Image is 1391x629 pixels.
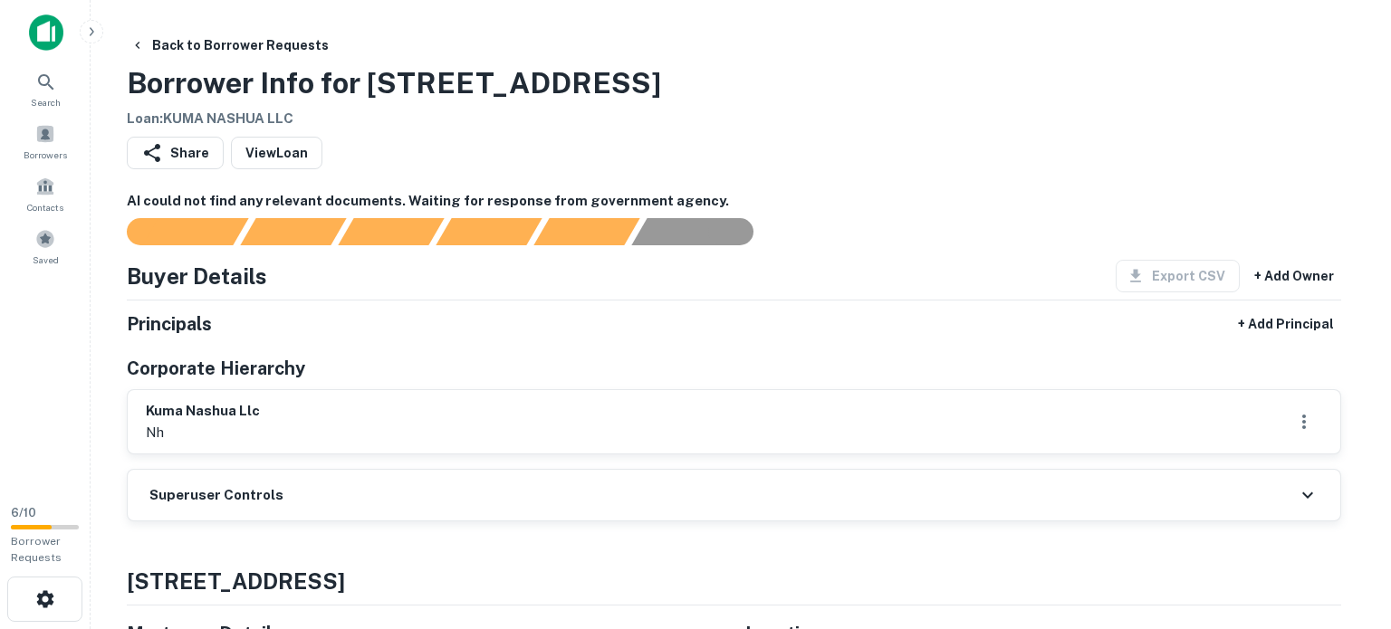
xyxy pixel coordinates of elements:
[127,565,1341,597] h4: [STREET_ADDRESS]
[31,95,61,110] span: Search
[127,137,224,169] button: Share
[146,401,260,422] h6: kuma nashua llc
[127,62,661,105] h3: Borrower Info for [STREET_ADDRESS]
[1300,484,1391,571] iframe: Chat Widget
[436,218,542,245] div: Principals found, AI now looking for contact information...
[533,218,639,245] div: Principals found, still searching for contact information. This may take time...
[127,109,661,129] h6: Loan : KUMA NASHUA LLC
[127,310,212,338] h5: Principals
[240,218,346,245] div: Your request is received and processing...
[29,14,63,51] img: capitalize-icon.png
[27,200,63,214] span: Contacts
[632,218,775,245] div: AI fulfillment process complete.
[1231,308,1341,340] button: + Add Principal
[123,29,336,62] button: Back to Borrower Requests
[127,191,1341,212] h6: AI could not find any relevant documents. Waiting for response from government agency.
[149,485,283,506] h6: Superuser Controls
[33,253,59,267] span: Saved
[105,218,241,245] div: Sending borrower request to AI...
[127,355,305,382] h5: Corporate Hierarchy
[338,218,444,245] div: Documents found, AI parsing details...
[127,260,267,292] h4: Buyer Details
[24,148,67,162] span: Borrowers
[1247,260,1341,292] button: + Add Owner
[11,535,62,564] span: Borrower Requests
[231,137,322,169] a: ViewLoan
[11,506,36,519] span: 6 / 10
[146,422,260,443] p: nh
